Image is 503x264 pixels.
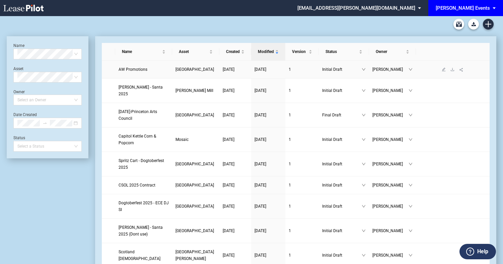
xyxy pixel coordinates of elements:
[289,252,315,259] a: 1
[175,112,216,118] a: [GEOGRAPHIC_DATA]
[289,228,291,233] span: 1
[369,43,416,61] th: Owner
[255,87,282,94] a: [DATE]
[219,43,251,61] th: Created
[43,121,47,125] span: to
[119,158,164,170] span: Spritz Cart - Dogtoberfest 2025
[459,67,464,72] span: share-alt
[175,183,214,188] span: Freshfields Village
[119,85,163,96] span: Edwin McCora - Santa 2025
[175,67,214,72] span: Downtown Palm Beach Gardens
[223,204,234,209] span: [DATE]
[255,136,282,143] a: [DATE]
[409,183,413,187] span: down
[409,229,413,233] span: down
[255,66,282,73] a: [DATE]
[376,48,405,55] span: Owner
[319,43,369,61] th: Status
[372,136,409,143] span: [PERSON_NAME]
[372,87,409,94] span: [PERSON_NAME]
[223,161,248,167] a: [DATE]
[255,252,282,259] a: [DATE]
[119,109,157,121] span: Day of the Dead-Princeton Arts Council
[13,112,37,117] label: Date Created
[175,227,216,234] a: [GEOGRAPHIC_DATA]
[119,225,163,236] span: Edwin McCora - Santa 2025 (Dont use)
[372,66,409,73] span: [PERSON_NAME]
[372,252,409,259] span: [PERSON_NAME]
[372,203,409,210] span: [PERSON_NAME]
[289,182,315,189] a: 1
[289,203,315,210] a: 1
[119,157,169,171] a: Spritz Cart - Dogtoberfest 2025
[179,48,208,55] span: Asset
[442,67,446,71] span: edit
[322,182,362,189] span: Initial Draft
[255,113,266,117] span: [DATE]
[175,162,214,166] span: Freshfields Village
[255,137,266,142] span: [DATE]
[175,113,214,117] span: Princeton Shopping Center
[175,66,216,73] a: [GEOGRAPHIC_DATA]
[175,228,214,233] span: Freshfields Village
[322,252,362,259] span: Initial Draft
[223,252,248,259] a: [DATE]
[322,112,362,118] span: Final Draft
[175,249,216,262] a: [GEOGRAPHIC_DATA][PERSON_NAME]
[226,48,240,55] span: Created
[255,162,266,166] span: [DATE]
[362,162,366,166] span: down
[289,137,291,142] span: 1
[119,250,160,261] span: Scotland AME Zion Church
[255,161,282,167] a: [DATE]
[223,228,234,233] span: [DATE]
[289,113,291,117] span: 1
[175,88,213,93] span: Atherton Mill
[251,43,285,61] th: Modified
[409,204,413,208] span: down
[119,108,169,122] a: [DATE]-Princeton Arts Council
[119,84,169,97] a: [PERSON_NAME] - Santa 2025
[372,161,409,167] span: [PERSON_NAME]
[223,112,248,118] a: [DATE]
[409,113,413,117] span: down
[43,121,47,125] span: swap-right
[289,88,291,93] span: 1
[223,88,234,93] span: [DATE]
[450,67,454,71] span: download
[459,244,496,259] button: Help
[175,136,216,143] a: Mosaic
[322,161,362,167] span: Initial Draft
[223,203,248,210] a: [DATE]
[362,138,366,142] span: down
[372,112,409,118] span: [PERSON_NAME]
[322,136,362,143] span: Initial Draft
[289,183,291,188] span: 1
[453,19,464,30] a: Archive
[255,183,266,188] span: [DATE]
[119,133,169,146] a: Capitol Kettle Corn & Popcorn
[223,162,234,166] span: [DATE]
[119,66,169,73] a: AW Promotions
[223,182,248,189] a: [DATE]
[223,67,234,72] span: [DATE]
[175,161,216,167] a: [GEOGRAPHIC_DATA]
[289,161,315,167] a: 1
[409,89,413,93] span: down
[322,227,362,234] span: Initial Draft
[436,5,490,11] div: [PERSON_NAME] Events
[223,66,248,73] a: [DATE]
[362,253,366,257] span: down
[289,227,315,234] a: 1
[175,182,216,189] a: [GEOGRAPHIC_DATA]
[13,90,25,94] label: Owner
[255,203,282,210] a: [DATE]
[362,113,366,117] span: down
[289,204,291,209] span: 1
[258,48,274,55] span: Modified
[285,43,319,61] th: Version
[255,112,282,118] a: [DATE]
[223,183,234,188] span: [DATE]
[362,89,366,93] span: down
[223,113,234,117] span: [DATE]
